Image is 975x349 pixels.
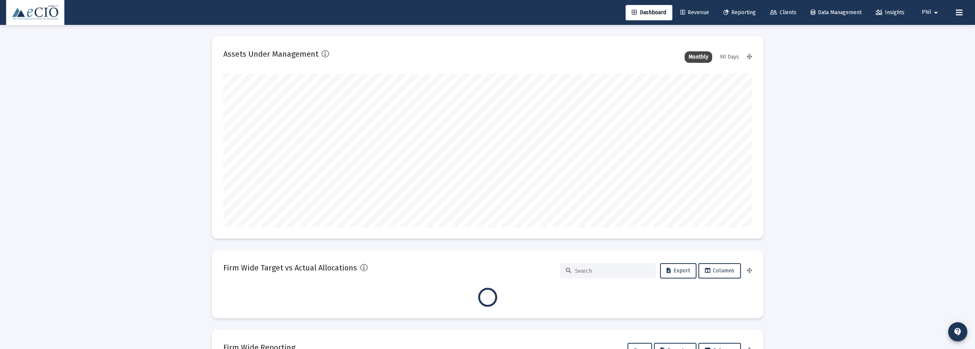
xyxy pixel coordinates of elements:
button: Columns [698,263,741,279]
button: Export [660,263,696,279]
span: Export [667,267,690,274]
mat-icon: arrow_drop_down [931,5,941,20]
button: Phil [913,5,950,20]
a: Clients [764,5,803,20]
div: 90 Days [716,51,743,63]
span: Dashboard [632,9,666,16]
mat-icon: contact_support [953,327,962,336]
span: Reporting [723,9,756,16]
span: Phil [922,9,931,16]
span: Columns [705,267,734,274]
a: Insights [870,5,911,20]
span: Insights [876,9,905,16]
span: Revenue [680,9,709,16]
a: Dashboard [626,5,672,20]
a: Revenue [674,5,715,20]
a: Reporting [717,5,762,20]
span: Clients [770,9,796,16]
input: Search [575,268,650,274]
img: Dashboard [12,5,59,20]
span: Data Management [811,9,862,16]
h2: Assets Under Management [223,48,318,60]
div: Monthly [685,51,712,63]
a: Data Management [805,5,868,20]
h2: Firm Wide Target vs Actual Allocations [223,262,357,274]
